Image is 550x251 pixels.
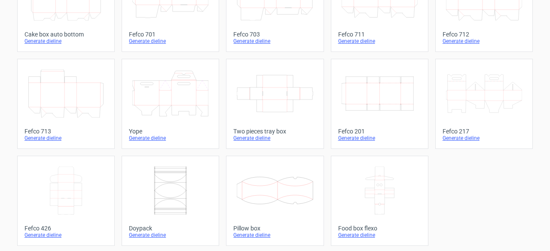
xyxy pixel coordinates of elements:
div: Generate dieline [129,232,212,239]
div: Generate dieline [24,232,107,239]
div: Fefco 201 [338,128,421,135]
div: Generate dieline [233,38,316,45]
div: Fefco 713 [24,128,107,135]
div: Fefco 701 [129,31,212,38]
div: Doypack [129,225,212,232]
a: Two pieces tray boxGenerate dieline [226,59,324,149]
div: Generate dieline [338,38,421,45]
div: Cake box auto bottom [24,31,107,38]
a: Pillow boxGenerate dieline [226,156,324,246]
div: Food box flexo [338,225,421,232]
div: Generate dieline [24,38,107,45]
a: Fefco 426Generate dieline [17,156,115,246]
div: Generate dieline [129,38,212,45]
div: Fefco 426 [24,225,107,232]
div: Generate dieline [443,38,526,45]
div: Generate dieline [233,232,316,239]
a: DoypackGenerate dieline [122,156,219,246]
a: Fefco 201Generate dieline [331,59,428,149]
div: Generate dieline [129,135,212,142]
a: YopeGenerate dieline [122,59,219,149]
div: Fefco 217 [443,128,526,135]
div: Generate dieline [338,232,421,239]
div: Yope [129,128,212,135]
div: Pillow box [233,225,316,232]
a: Fefco 217Generate dieline [435,59,533,149]
div: Generate dieline [233,135,316,142]
a: Food box flexoGenerate dieline [331,156,428,246]
div: Generate dieline [443,135,526,142]
div: Generate dieline [24,135,107,142]
div: Fefco 711 [338,31,421,38]
div: Fefco 712 [443,31,526,38]
div: Two pieces tray box [233,128,316,135]
div: Fefco 703 [233,31,316,38]
div: Generate dieline [338,135,421,142]
a: Fefco 713Generate dieline [17,59,115,149]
